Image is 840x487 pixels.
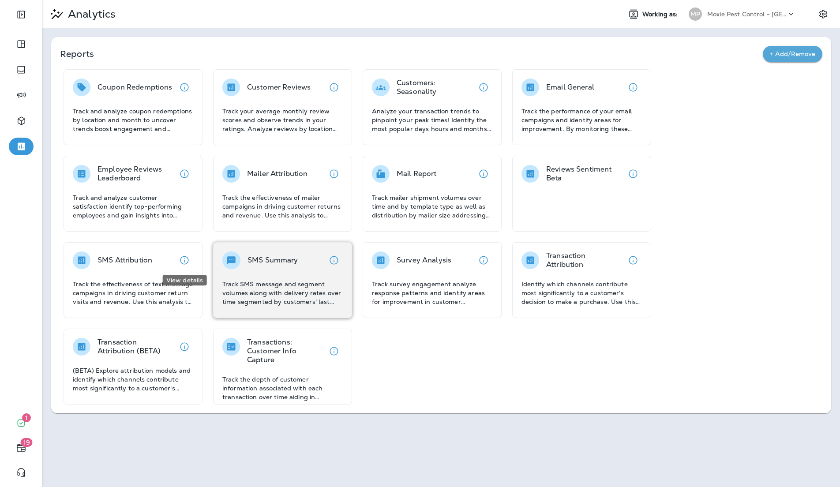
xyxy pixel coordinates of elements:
[642,11,680,18] span: Working as:
[624,165,642,183] button: View details
[707,11,787,18] p: Moxie Pest Control - [GEOGRAPHIC_DATA] [GEOGRAPHIC_DATA]
[815,6,831,22] button: Settings
[521,280,642,306] p: Identify which channels contribute most significantly to a customer's decision to make a purchase...
[9,6,34,23] button: Expand Sidebar
[624,79,642,96] button: View details
[325,165,343,183] button: View details
[176,338,193,356] button: View details
[247,83,311,92] p: Customer Reviews
[475,251,492,269] button: View details
[325,342,343,360] button: View details
[176,79,193,96] button: View details
[97,165,176,183] p: Employee Reviews Leaderboard
[397,79,475,96] p: Customers: Seasonality
[546,165,624,183] p: Reviews Sentiment Beta
[176,165,193,183] button: View details
[73,280,193,306] p: Track the effectiveness of text message campaigns in driving customer return visits and revenue. ...
[689,7,702,21] div: MP
[97,338,176,356] p: Transaction Attribution (BETA)
[222,375,343,401] p: Track the depth of customer information associated with each transaction over time aiding in asse...
[222,280,343,306] p: Track SMS message and segment volumes along with delivery rates over time segmented by customers'...
[546,251,624,269] p: Transaction Attribution
[222,107,343,133] p: Track your average monthly review scores and observe trends in your ratings. Analyze reviews by l...
[247,338,325,364] p: Transactions: Customer Info Capture
[9,414,34,432] button: 1
[372,280,492,306] p: Track survey engagement analyze response patterns and identify areas for improvement in customer ...
[97,256,152,265] p: SMS Attribution
[9,439,34,457] button: 19
[372,193,492,220] p: Track mailer shipment volumes over time and by template type as well as distribution by mailer si...
[521,107,642,133] p: Track the performance of your email campaigns and identify areas for improvement. By monitoring t...
[21,438,33,447] span: 19
[475,79,492,96] button: View details
[176,251,193,269] button: View details
[475,165,492,183] button: View details
[247,256,298,265] p: SMS Summary
[546,83,594,92] p: Email General
[624,251,642,269] button: View details
[247,169,308,178] p: Mailer Attribution
[372,107,492,133] p: Analyze your transaction trends to pinpoint your peak times! Identify the most popular days hours...
[73,366,193,393] p: (BETA) Explore attribution models and identify which channels contribute most significantly to a ...
[60,48,763,60] p: Reports
[64,7,116,21] p: Analytics
[397,169,437,178] p: Mail Report
[73,193,193,220] p: Track and analyze customer satisfaction identify top-performing employees and gain insights into ...
[397,256,451,265] p: Survey Analysis
[163,275,207,285] div: View details
[325,251,343,269] button: View details
[325,79,343,96] button: View details
[97,83,172,92] p: Coupon Redemptions
[73,107,193,133] p: Track and analyze coupon redemptions by location and month to uncover trends boost engagement and...
[222,193,343,220] p: Track the effectiveness of mailer campaigns in driving customer returns and revenue. Use this ana...
[22,413,31,422] span: 1
[763,46,822,62] button: + Add/Remove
